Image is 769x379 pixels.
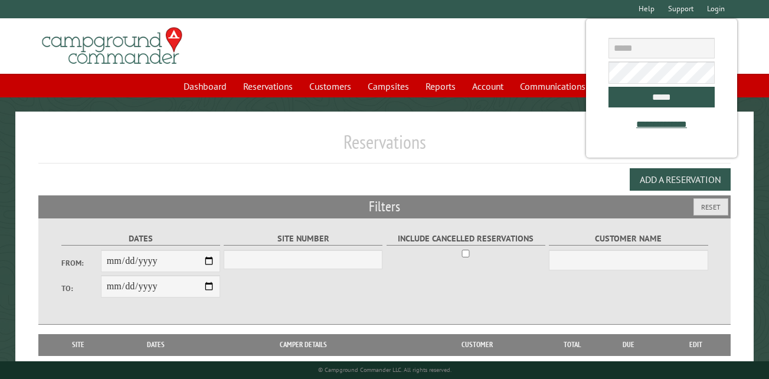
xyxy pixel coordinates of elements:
a: Campsites [361,75,416,97]
h2: Filters [38,195,731,218]
th: Camper Details [200,334,406,355]
label: Dates [61,232,220,246]
th: Edit [661,334,731,355]
label: Site Number [224,232,382,246]
label: Include Cancelled Reservations [387,232,545,246]
h1: Reservations [38,130,731,163]
a: Account [465,75,511,97]
label: Customer Name [549,232,708,246]
th: Site [44,334,112,355]
th: Dates [112,334,200,355]
a: Reports [418,75,463,97]
a: Communications [513,75,593,97]
a: Dashboard [176,75,234,97]
img: Campground Commander [38,23,186,69]
label: To: [61,283,101,294]
th: Due [596,334,661,355]
button: Add a Reservation [630,168,731,191]
a: Customers [302,75,358,97]
th: Total [549,334,596,355]
button: Reset [693,198,728,215]
th: Customer [406,334,549,355]
label: From: [61,257,101,269]
small: © Campground Commander LLC. All rights reserved. [318,366,451,374]
a: Reservations [236,75,300,97]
